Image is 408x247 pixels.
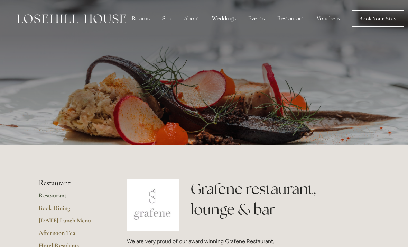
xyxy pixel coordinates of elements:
[206,12,241,26] div: Weddings
[17,14,126,23] img: Losehill House
[272,12,310,26] div: Restaurant
[243,12,270,26] div: Events
[178,12,205,26] div: About
[39,229,105,241] a: Afternoon Tea
[352,10,404,27] a: Book Your Stay
[157,12,177,26] div: Spa
[39,192,105,204] a: Restaurant
[126,12,155,26] div: Rooms
[39,217,105,229] a: [DATE] Lunch Menu
[311,12,345,26] a: Vouchers
[191,179,369,220] h1: Grafene restaurant, lounge & bar
[39,179,105,188] li: Restaurant
[127,179,179,231] img: grafene.jpg
[39,204,105,217] a: Book Dining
